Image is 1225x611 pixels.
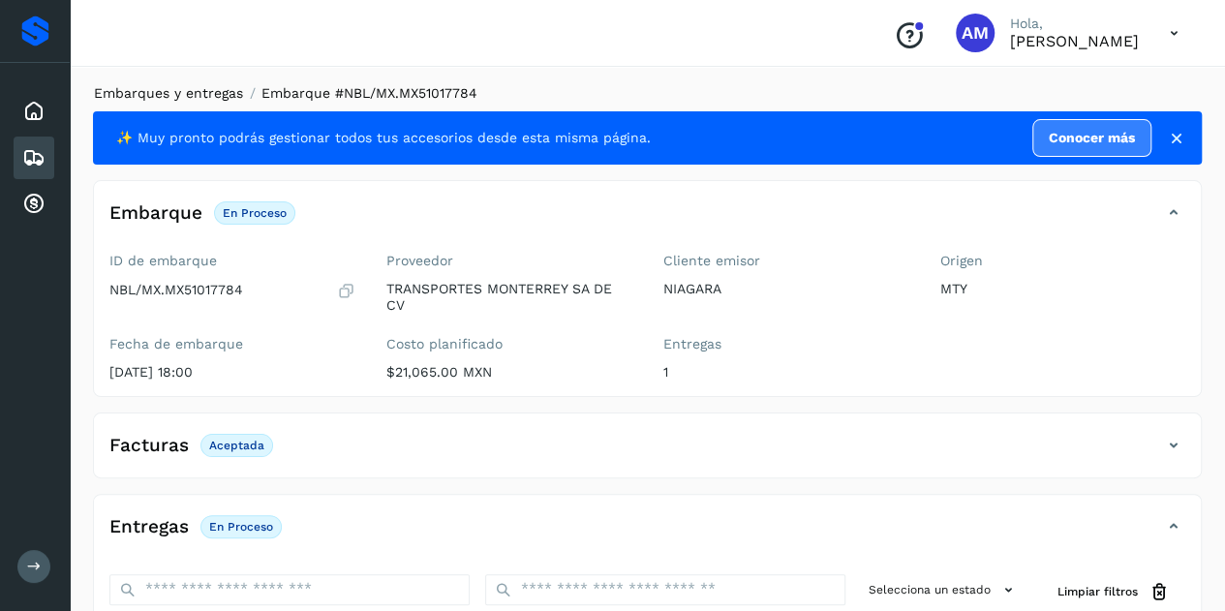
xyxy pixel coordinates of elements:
label: ID de embarque [109,253,355,269]
label: Entregas [663,336,909,352]
p: NIAGARA [663,281,909,297]
p: Hola, [1010,15,1139,32]
label: Proveedor [386,253,632,269]
h4: Embarque [109,202,202,225]
span: Limpiar filtros [1057,583,1138,600]
div: EmbarqueEn proceso [94,197,1201,245]
p: $21,065.00 MXN [386,364,632,381]
button: Limpiar filtros [1042,574,1185,610]
label: Fecha de embarque [109,336,355,352]
div: Embarques [14,137,54,179]
span: ✨ Muy pronto podrás gestionar todos tus accesorios desde esta misma página. [116,128,651,148]
h4: Entregas [109,516,189,538]
button: Selecciona un estado [861,574,1026,606]
p: [DATE] 18:00 [109,364,355,381]
p: MTY [939,281,1185,297]
label: Origen [939,253,1185,269]
p: TRANSPORTES MONTERREY SA DE CV [386,281,632,314]
div: Inicio [14,90,54,133]
p: Angele Monserrat Manriquez Bisuett [1010,32,1139,50]
p: NBL/MX.MX51017784 [109,282,243,298]
a: Conocer más [1032,119,1151,157]
p: 1 [663,364,909,381]
label: Cliente emisor [663,253,909,269]
span: Embarque #NBL/MX.MX51017784 [261,85,477,101]
a: Embarques y entregas [94,85,243,101]
p: Aceptada [209,439,264,452]
nav: breadcrumb [93,83,1202,104]
label: Costo planificado [386,336,632,352]
p: En proceso [209,520,273,534]
div: Cuentas por cobrar [14,183,54,226]
div: FacturasAceptada [94,429,1201,477]
p: En proceso [223,206,287,220]
div: EntregasEn proceso [94,510,1201,559]
h4: Facturas [109,435,189,457]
